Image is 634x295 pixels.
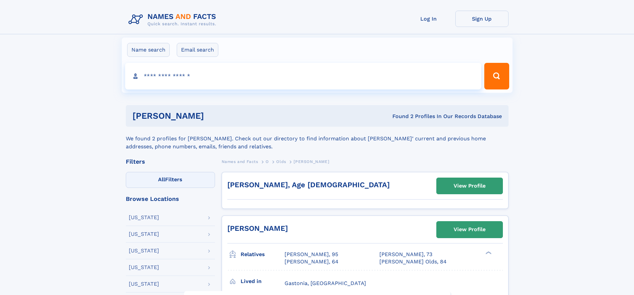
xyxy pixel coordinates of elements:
[241,276,285,287] h3: Lived in
[126,159,215,165] div: Filters
[285,251,338,258] a: [PERSON_NAME], 95
[129,215,159,220] div: [US_STATE]
[177,43,218,57] label: Email search
[227,181,390,189] a: [PERSON_NAME], Age [DEMOGRAPHIC_DATA]
[285,280,366,286] span: Gastonia, [GEOGRAPHIC_DATA]
[129,248,159,253] div: [US_STATE]
[294,159,329,164] span: [PERSON_NAME]
[125,63,482,89] input: search input
[402,11,455,27] a: Log In
[222,157,258,166] a: Names and Facts
[437,221,503,237] a: View Profile
[276,157,286,166] a: Olds
[126,172,215,188] label: Filters
[158,176,165,183] span: All
[266,159,269,164] span: O
[132,112,298,120] h1: [PERSON_NAME]
[241,249,285,260] h3: Relatives
[126,11,222,29] img: Logo Names and Facts
[379,251,432,258] a: [PERSON_NAME], 73
[227,224,288,232] a: [PERSON_NAME]
[127,43,170,57] label: Name search
[437,178,503,194] a: View Profile
[285,258,338,265] a: [PERSON_NAME], 64
[129,265,159,270] div: [US_STATE]
[129,231,159,237] div: [US_STATE]
[129,281,159,287] div: [US_STATE]
[454,222,486,237] div: View Profile
[484,250,492,255] div: ❯
[379,258,447,265] a: [PERSON_NAME] Olds, 84
[126,127,509,151] div: We found 2 profiles for [PERSON_NAME]. Check out our directory to find information about [PERSON_...
[454,178,486,194] div: View Profile
[455,11,509,27] a: Sign Up
[298,113,502,120] div: Found 2 Profiles In Our Records Database
[126,196,215,202] div: Browse Locations
[276,159,286,164] span: Olds
[266,157,269,166] a: O
[484,63,509,89] button: Search Button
